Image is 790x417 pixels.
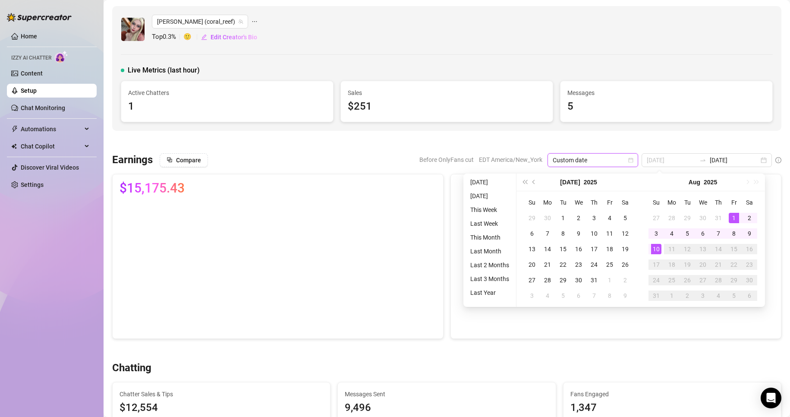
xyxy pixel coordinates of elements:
td: 2025-07-31 [586,272,602,288]
span: Custom date [553,154,633,167]
td: 2025-07-30 [571,272,586,288]
a: Chat Monitoring [21,104,65,111]
div: 6 [527,228,537,239]
div: 10 [651,244,661,254]
td: 2025-08-05 [555,288,571,303]
span: Messages Sent [345,389,548,399]
div: 7 [713,228,724,239]
td: 2025-07-16 [571,241,586,257]
button: Previous month (PageUp) [529,174,539,191]
td: 2025-08-26 [680,272,695,288]
a: Home [21,33,37,40]
div: 16 [744,244,755,254]
div: 13 [527,244,537,254]
td: 2025-07-18 [602,241,617,257]
td: 2025-07-04 [602,210,617,226]
div: 28 [713,275,724,285]
div: 16 [573,244,584,254]
th: Sa [617,195,633,210]
td: 2025-07-06 [524,226,540,241]
div: 30 [573,275,584,285]
th: Mo [664,195,680,210]
td: 2025-07-12 [617,226,633,241]
h3: Chatting [112,361,151,375]
span: Fans Engaged [570,389,774,399]
div: 24 [589,259,599,270]
th: Sa [742,195,757,210]
th: Fr [602,195,617,210]
div: 20 [527,259,537,270]
span: calendar [628,158,633,163]
th: Th [711,195,726,210]
td: 2025-08-16 [742,241,757,257]
div: 9 [744,228,755,239]
td: 2025-08-04 [664,226,680,241]
div: 7 [589,291,599,301]
td: 2025-07-29 [555,272,571,288]
td: 2025-07-21 [540,257,555,272]
span: $12,554 [120,400,323,416]
td: 2025-07-17 [586,241,602,257]
span: Top 0.3 % [152,32,183,42]
button: Choose a year [584,174,597,191]
td: 2025-08-02 [617,272,633,288]
td: 2025-08-01 [602,272,617,288]
div: 31 [651,291,661,301]
div: 30 [542,213,553,223]
div: 11 [604,228,615,239]
div: $251 [348,98,546,115]
div: 27 [651,213,661,223]
div: 8 [729,228,739,239]
div: 26 [682,275,692,285]
div: 18 [604,244,615,254]
span: Chatter Sales & Tips [120,389,323,399]
td: 2025-08-03 [524,288,540,303]
div: 31 [589,275,599,285]
div: 18 [667,259,677,270]
div: 2 [682,291,692,301]
div: 20 [698,259,708,270]
div: 1 [128,98,326,115]
span: thunderbolt [11,126,18,133]
td: 2025-08-08 [602,288,617,303]
td: 2025-06-30 [540,210,555,226]
td: 2025-08-07 [586,288,602,303]
h3: Earnings [112,153,153,167]
td: 2025-09-01 [664,288,680,303]
td: 2025-08-01 [726,210,742,226]
div: 8 [604,291,615,301]
li: Last 2 Months [467,260,513,270]
img: Anna [121,18,145,41]
div: 23 [744,259,755,270]
div: 9 [620,291,630,301]
td: 2025-09-02 [680,288,695,303]
div: 30 [744,275,755,285]
span: ellipsis [252,15,258,28]
div: 31 [713,213,724,223]
div: 12 [620,228,630,239]
div: 28 [542,275,553,285]
div: 12 [682,244,692,254]
div: 2 [573,213,584,223]
td: 2025-07-14 [540,241,555,257]
td: 2025-09-04 [711,288,726,303]
td: 2025-08-18 [664,257,680,272]
li: Last 3 Months [467,274,513,284]
td: 2025-08-11 [664,241,680,257]
td: 2025-08-17 [648,257,664,272]
div: 29 [729,275,739,285]
div: 29 [527,213,537,223]
div: 23 [573,259,584,270]
span: swap-right [699,157,706,164]
div: 6 [698,228,708,239]
td: 2025-08-25 [664,272,680,288]
td: 2025-07-09 [571,226,586,241]
div: 9 [573,228,584,239]
th: We [571,195,586,210]
div: 11 [667,244,677,254]
td: 2025-08-23 [742,257,757,272]
li: [DATE] [467,177,513,187]
td: 2025-07-25 [602,257,617,272]
td: 2025-08-19 [680,257,695,272]
td: 2025-08-28 [711,272,726,288]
